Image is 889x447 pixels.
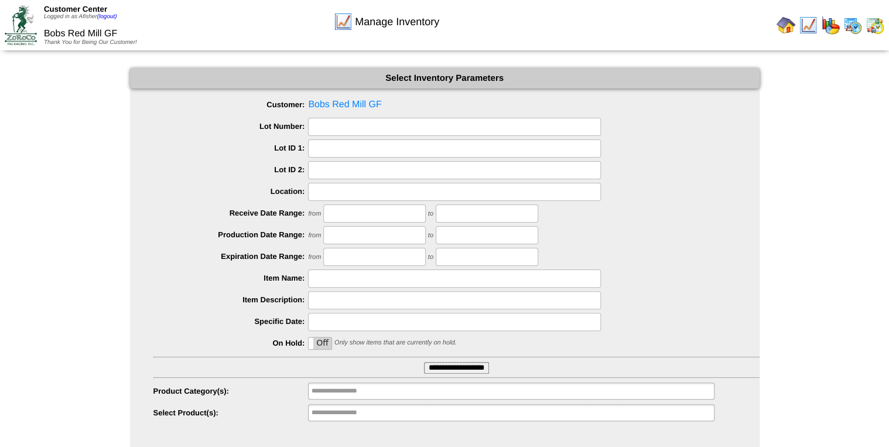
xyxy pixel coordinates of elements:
img: line_graph.gif [334,12,353,31]
label: Lot Number: [153,122,309,131]
label: Location: [153,187,309,196]
img: home.gif [777,16,795,35]
span: Logged in as Afisher [44,13,117,20]
label: Specific Date: [153,317,309,326]
img: line_graph.gif [799,16,818,35]
label: Production Date Range: [153,230,309,239]
label: Product Category(s): [153,387,309,395]
span: Only show items that are currently on hold. [334,339,456,346]
label: On Hold: [153,339,309,347]
label: Expiration Date Range: [153,252,309,261]
img: calendarprod.gif [843,16,862,35]
span: to [428,232,433,239]
div: OnOff [308,337,332,350]
span: to [428,254,433,261]
span: Manage Inventory [355,16,439,28]
span: Thank You for Being Our Customer! [44,39,137,46]
label: Select Product(s): [153,408,309,417]
label: Lot ID 2: [153,165,309,174]
span: Bobs Red Mill GF [153,96,760,114]
label: Lot ID 1: [153,144,309,152]
label: Customer: [153,100,309,109]
label: Item Description: [153,295,309,304]
span: from [308,210,321,217]
div: Select Inventory Parameters [130,68,760,88]
label: Item Name: [153,274,309,282]
img: graph.gif [821,16,840,35]
label: Receive Date Range: [153,209,309,217]
span: Customer Center [44,5,107,13]
span: from [308,232,321,239]
span: to [428,210,433,217]
a: (logout) [97,13,117,20]
label: Off [309,337,331,349]
span: from [308,254,321,261]
span: Bobs Red Mill GF [44,29,117,39]
img: ZoRoCo_Logo(Green%26Foil)%20jpg.webp [5,5,37,45]
img: calendarinout.gif [866,16,884,35]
